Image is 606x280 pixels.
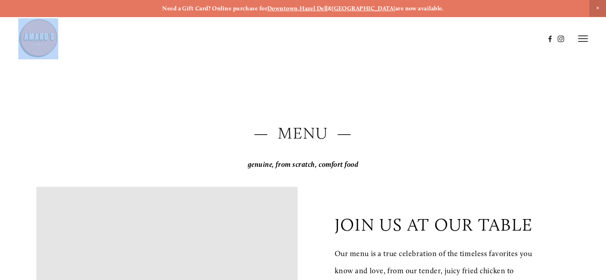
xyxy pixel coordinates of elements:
a: [GEOGRAPHIC_DATA] [332,5,395,12]
img: Amaro's Table [18,18,58,58]
strong: , [298,5,300,12]
strong: & [328,5,332,12]
a: Hazel Dell [300,5,328,12]
strong: Need a Gift Card? Online purchase for [162,5,267,12]
em: genuine, from scratch, comfort food [248,160,359,169]
a: Downtown [267,5,298,12]
h2: — Menu — [36,122,570,145]
strong: are now available. [395,5,444,12]
p: join us at our table [334,214,532,235]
